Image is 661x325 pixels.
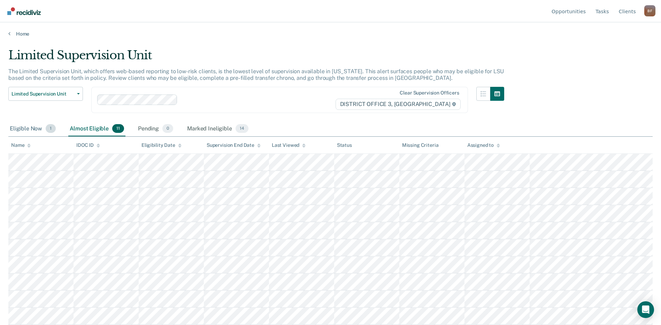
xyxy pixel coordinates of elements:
div: Almost Eligible11 [68,121,125,137]
div: Last Viewed [272,142,306,148]
span: 11 [112,124,124,133]
div: Open Intercom Messenger [637,301,654,318]
div: Supervision End Date [207,142,261,148]
span: 0 [162,124,173,133]
div: Assigned to [467,142,500,148]
div: Marked Ineligible14 [186,121,249,137]
span: Limited Supervision Unit [11,91,74,97]
div: Eligible Now1 [8,121,57,137]
div: Name [11,142,31,148]
a: Home [8,31,653,37]
div: Status [337,142,352,148]
span: 14 [236,124,248,133]
div: Missing Criteria [402,142,439,148]
div: Limited Supervision Unit [8,48,504,68]
button: Profile dropdown button [644,5,655,16]
span: DISTRICT OFFICE 3, [GEOGRAPHIC_DATA] [336,99,461,110]
div: IDOC ID [76,142,100,148]
div: Pending0 [137,121,175,137]
div: Eligibility Date [141,142,182,148]
button: Limited Supervision Unit [8,87,83,101]
div: B F [644,5,655,16]
p: The Limited Supervision Unit, which offers web-based reporting to low-risk clients, is the lowest... [8,68,504,81]
div: Clear supervision officers [400,90,459,96]
img: Recidiviz [7,7,41,15]
span: 1 [46,124,56,133]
